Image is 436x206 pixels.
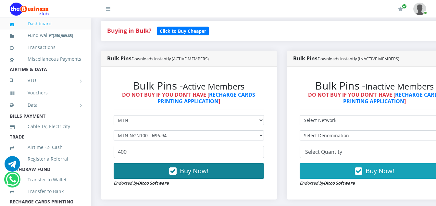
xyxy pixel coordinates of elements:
a: Register a Referral [10,151,81,166]
a: Vouchers [10,85,81,100]
strong: Ditco Software [324,180,355,186]
small: Endorsed by [114,180,169,186]
a: Airtime -2- Cash [10,140,81,155]
a: Data [10,97,81,113]
a: Click to Buy Cheaper [157,27,209,34]
a: Miscellaneous Payments [10,52,81,67]
a: Transactions [10,40,81,55]
small: Endorsed by [300,180,355,186]
a: Chat for support [5,161,20,172]
strong: Bulk Pins [107,55,209,62]
small: Active Members [183,81,244,92]
a: Chat for support [6,176,19,187]
strong: Bulk Pins [293,55,399,62]
strong: DO NOT BUY IF YOU DON'T HAVE [ ] [122,91,255,104]
b: 250,909.85 [54,33,72,38]
h2: Bulk Pins - [114,79,264,92]
a: Dashboard [10,16,81,31]
a: VTU [10,72,81,89]
input: Enter Quantity [114,146,264,158]
span: Buy Now! [366,166,394,175]
a: Transfer to Wallet [10,172,81,187]
small: [ ] [53,33,73,38]
a: RECHARGE CARDS PRINTING APPLICATION [157,91,255,104]
img: Logo [10,3,49,16]
span: Buy Now! [180,166,208,175]
img: User [413,3,426,15]
strong: Ditco Software [138,180,169,186]
span: Renew/Upgrade Subscription [402,4,407,9]
button: Buy Now! [114,163,264,179]
a: Fund wallet[250,909.85] [10,28,81,43]
b: Click to Buy Cheaper [160,28,206,34]
a: Transfer to Bank [10,184,81,199]
small: Inactive Members [365,81,434,92]
strong: Buying in Bulk? [107,27,151,34]
small: Downloads instantly (INACTIVE MEMBERS) [318,56,399,62]
i: Renew/Upgrade Subscription [398,6,403,12]
small: Downloads instantly (ACTIVE MEMBERS) [131,56,209,62]
a: Cable TV, Electricity [10,119,81,134]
